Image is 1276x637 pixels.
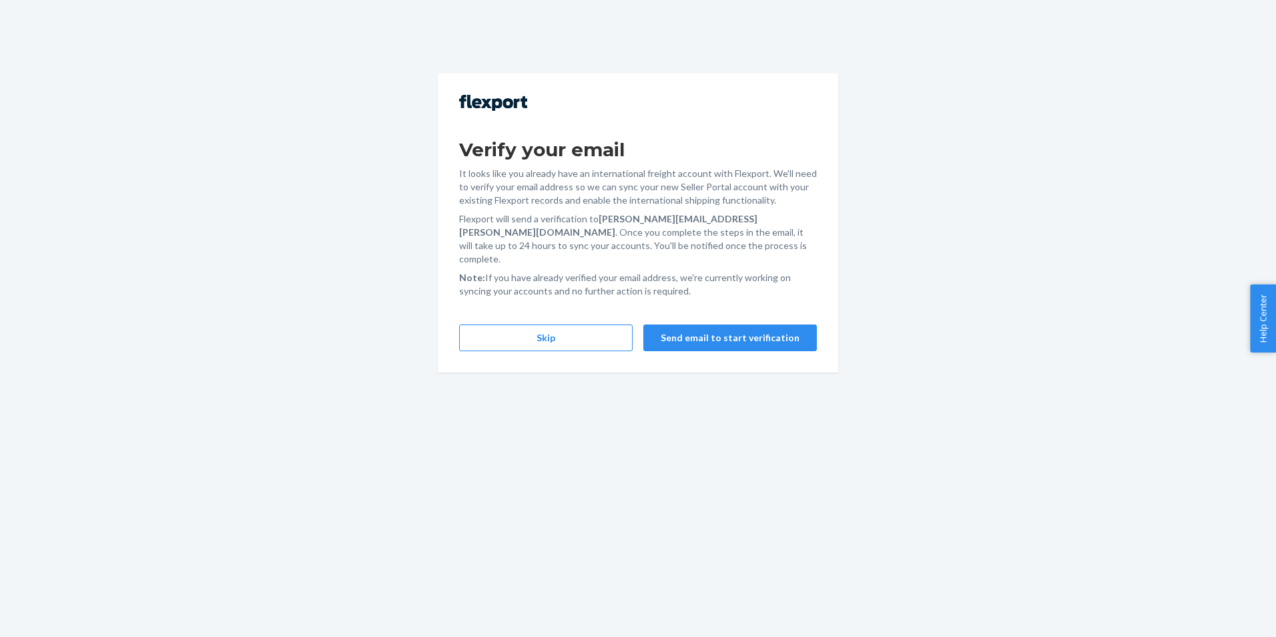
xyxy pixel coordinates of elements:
button: Skip [459,325,633,351]
p: If you have already verified your email address, we're currently working on syncing your accounts... [459,271,817,298]
strong: [PERSON_NAME][EMAIL_ADDRESS][PERSON_NAME][DOMAIN_NAME] [459,213,757,238]
strong: Note: [459,272,485,283]
button: Send email to start verification [643,325,817,351]
p: It looks like you already have an international freight account with Flexport. We'll need to veri... [459,167,817,207]
h1: Verify your email [459,138,817,162]
p: Flexport will send a verification to . Once you complete the steps in the email, it will take up ... [459,212,817,266]
img: Flexport logo [459,95,527,111]
button: Help Center [1250,284,1276,353]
